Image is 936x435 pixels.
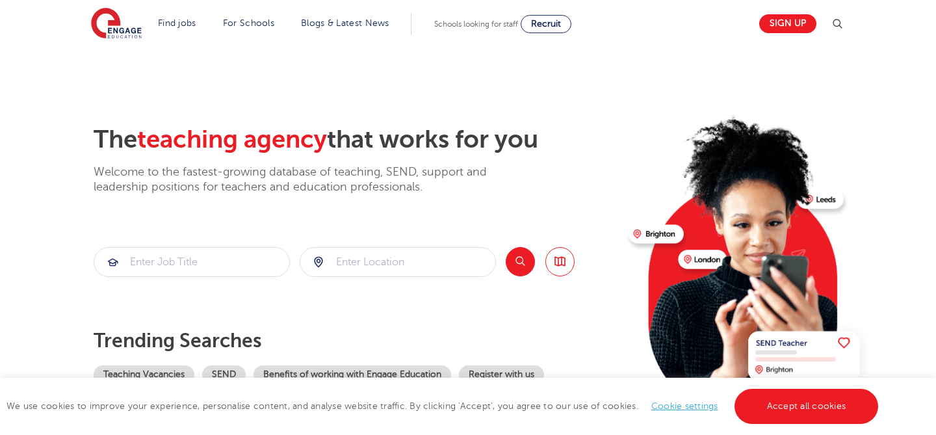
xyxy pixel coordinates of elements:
[651,401,718,411] a: Cookie settings
[137,125,327,153] span: teaching agency
[459,365,544,384] a: Register with us
[223,18,274,28] a: For Schools
[300,247,496,277] div: Submit
[759,14,816,33] a: Sign up
[6,401,881,411] span: We use cookies to improve your experience, personalise content, and analyse website traffic. By c...
[434,20,518,29] span: Schools looking for staff
[506,247,535,276] button: Search
[158,18,196,28] a: Find jobs
[94,247,290,277] div: Submit
[94,248,289,276] input: Submit
[531,19,561,29] span: Recruit
[300,248,495,276] input: Submit
[253,365,451,384] a: Benefits of working with Engage Education
[94,365,194,384] a: Teaching Vacancies
[94,329,618,352] p: Trending searches
[734,389,879,424] a: Accept all cookies
[94,125,618,155] h2: The that works for you
[301,18,389,28] a: Blogs & Latest News
[94,165,523,195] p: Welcome to the fastest-growing database of teaching, SEND, support and leadership positions for t...
[521,15,571,33] a: Recruit
[202,365,246,384] a: SEND
[91,8,142,40] img: Engage Education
